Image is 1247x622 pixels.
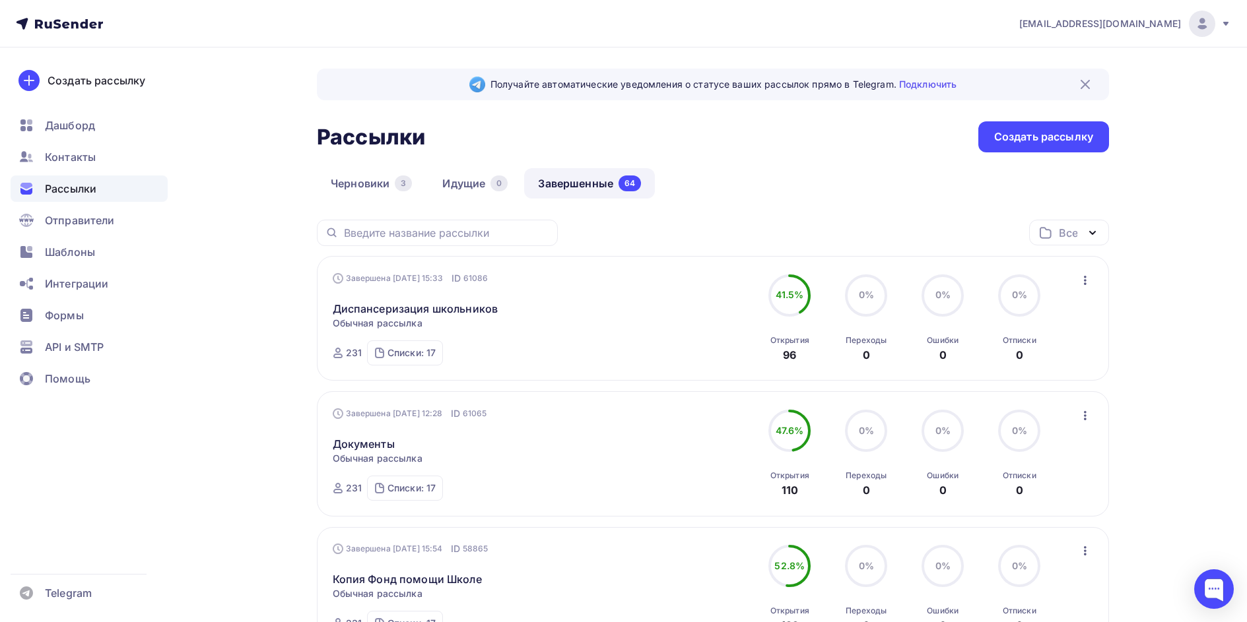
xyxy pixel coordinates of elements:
[333,301,498,317] a: Диспансеризация школьников
[463,542,489,555] span: 58865
[333,571,482,587] a: Копия Фонд помощи Школе
[317,168,426,199] a: Черновики3
[317,124,425,150] h2: Рассылки
[451,407,460,420] span: ID
[11,239,168,265] a: Шаблоны
[333,452,422,465] span: Обычная рассылка
[939,347,947,363] div: 0
[927,606,959,616] div: Ошибки
[859,425,874,436] span: 0%
[782,482,798,498] div: 110
[346,482,362,495] div: 231
[927,470,959,481] div: Ошибки
[45,307,84,323] span: Формы
[346,346,362,359] div: 231
[846,606,887,616] div: Переходы
[333,587,422,600] span: Обычная рассылка
[11,144,168,170] a: Контакты
[11,175,168,202] a: Рассылки
[45,276,108,292] span: Интеграции
[846,470,887,481] div: Переходы
[774,560,805,571] span: 52.8%
[395,175,412,191] div: 3
[45,117,95,133] span: Дашборд
[451,542,460,555] span: ID
[1012,560,1027,571] span: 0%
[939,482,947,498] div: 0
[11,207,168,233] a: Отправители
[770,470,809,481] div: Открытия
[1019,11,1231,37] a: [EMAIL_ADDRESS][DOMAIN_NAME]
[463,272,489,285] span: 61086
[344,226,550,240] input: Введите название рассылки
[490,78,957,91] span: Получайте автоматические уведомления о статусе ваших рассылок прямо в Telegram.
[927,335,959,346] div: Ошибки
[428,168,522,199] a: Идущие0
[846,335,887,346] div: Переходы
[1059,225,1077,241] div: Все
[388,346,436,359] div: Списки: 17
[490,175,508,191] div: 0
[45,339,104,355] span: API и SMTP
[11,112,168,139] a: Дашборд
[45,149,96,165] span: Контакты
[469,77,485,92] img: Telegram
[994,129,1093,144] div: Создать рассылку
[45,181,96,197] span: Рассылки
[1016,347,1023,363] div: 0
[863,482,870,498] div: 0
[45,244,95,260] span: Шаблоны
[1019,17,1181,30] span: [EMAIL_ADDRESS][DOMAIN_NAME]
[1003,335,1036,346] div: Отписки
[1003,606,1036,616] div: Отписки
[463,407,487,420] span: 61065
[776,289,804,300] span: 41.5%
[783,347,796,363] div: 96
[45,371,90,387] span: Помощь
[11,302,168,328] a: Формы
[45,585,92,601] span: Telegram
[333,436,395,452] a: Документы
[619,175,641,191] div: 64
[333,317,422,330] span: Обычная рассылка
[1003,470,1036,481] div: Отписки
[48,73,145,88] div: Создать рассылку
[899,78,957,90] a: Подключить
[863,347,870,363] div: 0
[935,289,951,300] span: 0%
[333,542,489,555] div: Завершена [DATE] 15:54
[333,407,487,420] div: Завершена [DATE] 12:28
[452,272,461,285] span: ID
[1012,425,1027,436] span: 0%
[524,168,655,199] a: Завершенные64
[859,560,874,571] span: 0%
[859,289,874,300] span: 0%
[388,482,436,495] div: Списки: 17
[1016,482,1023,498] div: 0
[935,560,951,571] span: 0%
[770,335,809,346] div: Открытия
[776,425,804,436] span: 47.6%
[770,606,809,616] div: Открытия
[45,212,115,228] span: Отправители
[1029,220,1109,245] button: Все
[935,425,951,436] span: 0%
[1012,289,1027,300] span: 0%
[333,272,489,285] div: Завершена [DATE] 15:33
